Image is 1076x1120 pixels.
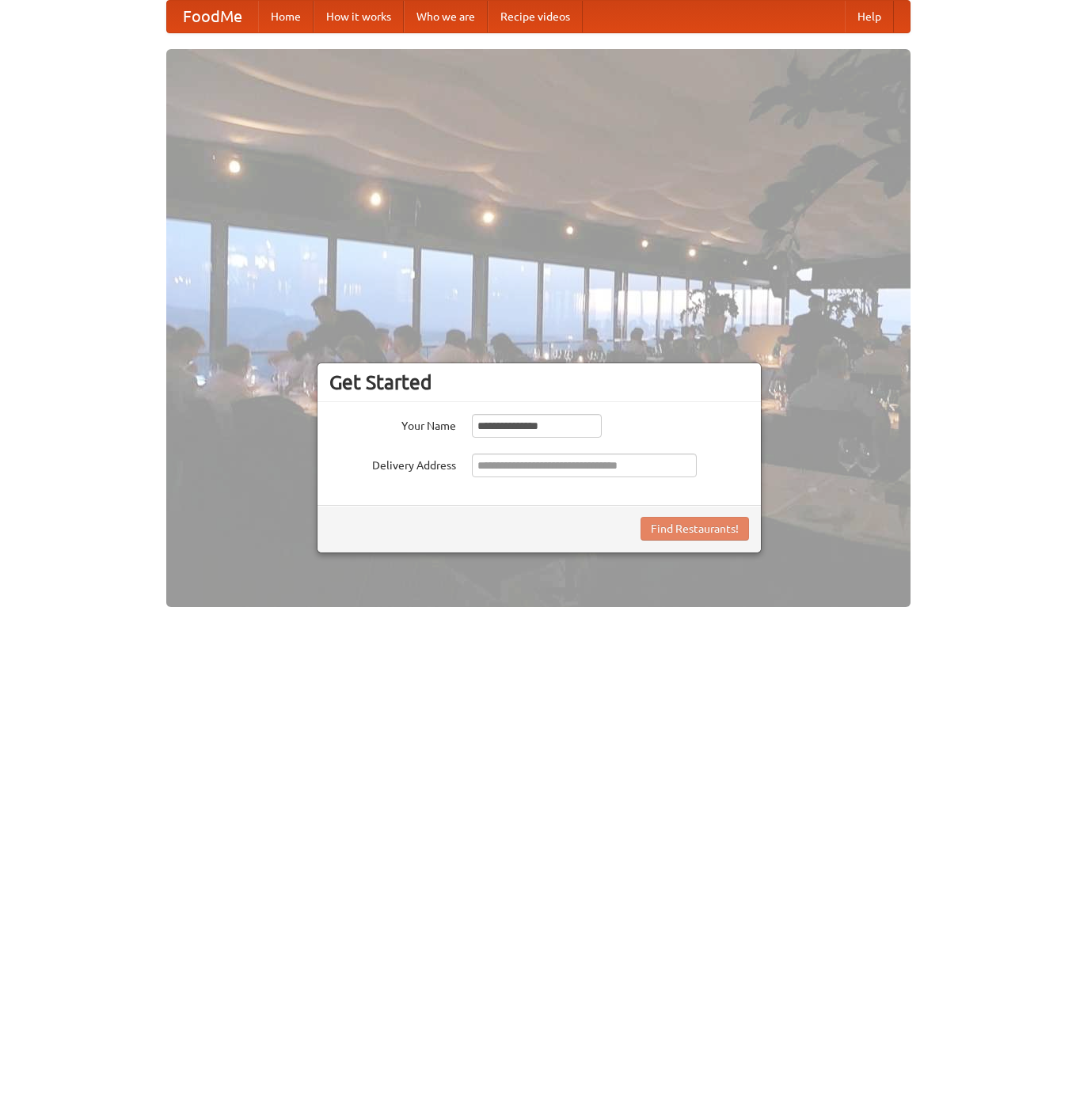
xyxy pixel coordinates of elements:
[329,370,749,394] h3: Get Started
[641,517,749,541] button: Find Restaurants!
[258,1,314,32] a: Home
[329,414,456,434] label: Your Name
[314,1,404,32] a: How it works
[404,1,488,32] a: Who we are
[329,454,456,473] label: Delivery Address
[845,1,894,32] a: Help
[488,1,583,32] a: Recipe videos
[167,1,258,32] a: FoodMe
